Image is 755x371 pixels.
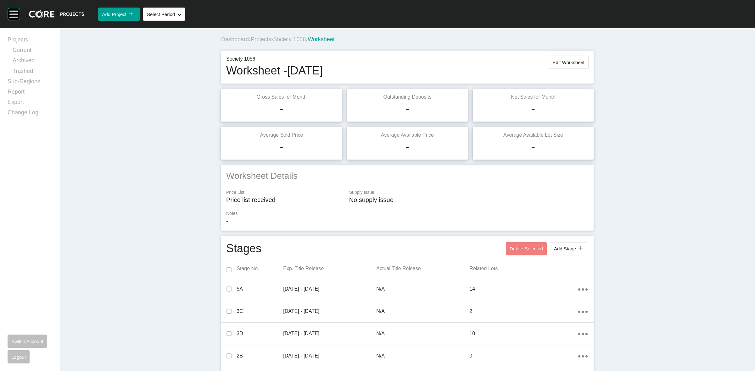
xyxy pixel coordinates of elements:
[405,139,409,154] h1: -
[221,36,249,42] a: Dashboard
[11,354,26,360] span: Logout
[249,36,251,42] span: ›
[549,56,589,69] button: Edit Worksheet
[280,139,283,154] h1: -
[478,132,589,139] p: Average Available Lot Size
[469,352,578,359] p: 0
[8,335,47,348] button: Switch Account
[376,265,469,272] p: Actual Title Release
[147,12,175,17] span: Select Period
[510,246,543,251] span: Delete Selected
[237,265,283,272] p: Stage No.
[226,63,323,79] h1: Worksheet - [DATE]
[8,98,52,109] a: Export
[554,246,576,251] span: Add Stage
[237,330,283,337] p: 3D
[13,46,52,57] a: Current
[280,101,283,116] h1: -
[376,286,469,292] p: N/A
[11,339,43,344] span: Switch Account
[8,88,52,98] a: Report
[8,109,52,119] a: Change Log
[283,330,376,337] p: [DATE] - [DATE]
[531,101,535,116] h1: -
[13,67,52,78] a: Trashed
[352,94,463,101] p: Outstanding Deposits
[283,286,376,292] p: [DATE] - [DATE]
[283,265,376,272] p: Exp. Title Release
[102,12,126,17] span: Add Project
[226,56,323,63] p: Society 1056
[8,350,30,363] button: Logout
[506,242,547,255] button: Delete Selected
[553,60,584,65] span: Edit Worksheet
[376,330,469,337] p: N/A
[98,8,140,21] button: Add Project
[29,10,84,18] img: core-logo-dark.3138cae2.png
[237,308,283,315] p: 3C
[349,195,589,204] p: No supply issue
[306,36,308,42] span: ›
[226,132,337,139] p: Average Sold Price
[226,94,337,101] p: Gross Sales for Month
[13,57,52,67] a: Archived
[405,101,409,116] h1: -
[226,241,261,257] h1: Stages
[237,352,283,359] p: 2B
[226,189,343,196] p: Price List
[308,36,335,42] span: Worksheet
[251,36,271,42] a: Projects
[226,217,589,226] p: -
[283,352,376,359] p: [DATE] - [DATE]
[271,36,273,42] span: ›
[143,8,185,21] button: Select Period
[478,94,589,101] p: Net Sales for Month
[469,286,578,292] p: 14
[376,352,469,359] p: N/A
[273,36,306,42] a: Society 1056
[226,170,589,182] h2: Worksheet Details
[531,139,535,154] h1: -
[469,330,578,337] p: 10
[469,265,578,272] p: Related Lots
[469,308,578,315] p: 2
[349,189,589,196] p: Supply Issue
[8,36,52,46] a: Projects
[352,132,463,139] p: Average Available Price
[376,308,469,315] p: N/A
[237,286,283,292] p: 5A
[226,210,589,217] p: Notes
[226,195,343,204] p: Price list received
[8,78,52,88] a: Sub-Regions
[283,308,376,315] p: [DATE] - [DATE]
[550,242,587,255] button: Add Stage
